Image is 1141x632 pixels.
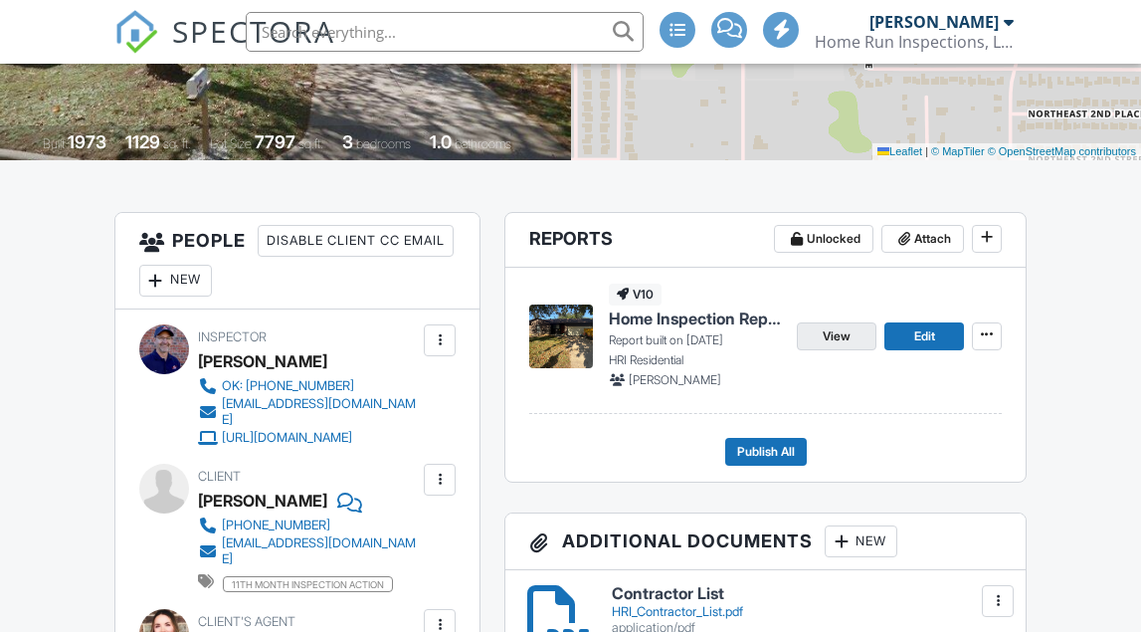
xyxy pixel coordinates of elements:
span: Inspector [198,329,267,344]
span: | [925,145,928,157]
div: 1973 [68,131,106,152]
div: 1129 [125,131,160,152]
span: sq. ft. [163,136,191,151]
h3: People [115,213,479,310]
div: [PERSON_NAME] [198,486,327,516]
a: © OpenStreetMap contributors [988,145,1136,157]
div: [PERSON_NAME] [869,12,999,32]
span: Lot Size [210,136,252,151]
a: © MapTiler [931,145,985,157]
span: SPECTORA [172,10,335,52]
span: sq.ft. [298,136,323,151]
span: Built [43,136,65,151]
div: OK: [PHONE_NUMBER] [222,378,354,394]
span: bedrooms [356,136,411,151]
div: [URL][DOMAIN_NAME] [222,430,352,446]
a: SPECTORA [114,27,335,69]
div: [EMAIL_ADDRESS][DOMAIN_NAME] [222,535,419,567]
div: [EMAIL_ADDRESS][DOMAIN_NAME] [222,396,419,428]
h6: Contractor List [612,585,1002,603]
input: Search everything... [246,12,644,52]
div: 7797 [255,131,295,152]
div: Home Run Inspections, LLC [815,32,1014,52]
span: 11th month inspection action [223,576,393,592]
img: The Best Home Inspection Software - Spectora [114,10,158,54]
div: 3 [342,131,353,152]
a: OK: [PHONE_NUMBER] [198,376,419,396]
span: bathrooms [455,136,511,151]
div: 1.0 [430,131,452,152]
h3: Additional Documents [505,514,1026,570]
div: HRI_Contractor_List.pdf [612,604,1002,620]
a: [URL][DOMAIN_NAME] [198,428,419,448]
div: New [825,526,897,557]
a: [EMAIL_ADDRESS][DOMAIN_NAME] [198,396,419,428]
div: [PHONE_NUMBER] [222,518,330,533]
div: Disable Client CC Email [258,225,454,257]
span: Client's Agent [198,614,295,629]
a: [PHONE_NUMBER] [198,516,419,535]
a: Leaflet [877,145,922,157]
div: [PERSON_NAME] [198,346,327,376]
div: New [139,265,212,297]
a: [EMAIL_ADDRESS][DOMAIN_NAME] [198,535,419,567]
span: Client [198,469,241,484]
